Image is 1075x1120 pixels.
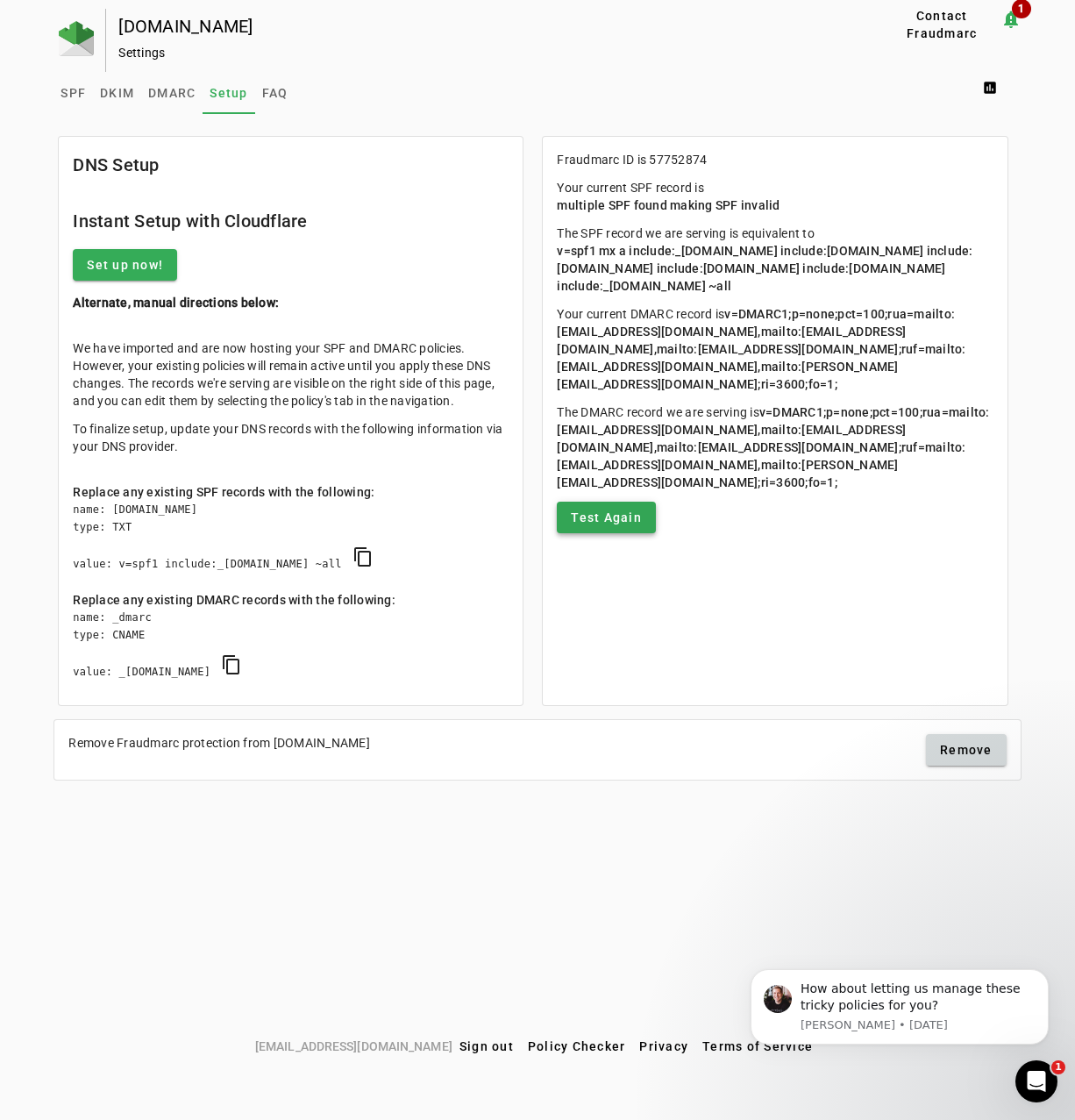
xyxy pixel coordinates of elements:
p: We have imported and are now hosting your SPF and DMARC policies. However, your existing policies... [73,339,509,410]
div: Remove Fraudmarc protection from [DOMAIN_NAME] [68,734,370,752]
span: [EMAIL_ADDRESS][DOMAIN_NAME] [255,1037,452,1056]
button: Privacy [632,1031,695,1062]
mat-icon: notification_important [1000,9,1022,30]
span: v=DMARC1;p=none;pct=100;rua=mailto:[EMAIL_ADDRESS][DOMAIN_NAME],mailto:[EMAIL_ADDRESS][DOMAIN_NAM... [557,405,989,489]
div: name: [DOMAIN_NAME] type: TXT value: v=spf1 include:_[DOMAIN_NAME] ~all [73,501,509,591]
span: Sign out [459,1039,514,1053]
span: v=DMARC1;p=none;pct=100;rua=mailto:[EMAIL_ADDRESS][DOMAIN_NAME],mailto:[EMAIL_ADDRESS][DOMAIN_NAM... [557,307,965,391]
span: Terms of Service [702,1039,813,1053]
span: Remove [940,741,993,759]
p: The DMARC record we are serving is [557,403,993,491]
div: [DOMAIN_NAME] [118,18,828,35]
span: Set up now! [87,256,163,274]
button: Contact Fraudmarc [884,9,1000,40]
p: Your current DMARC record is [557,305,993,393]
span: FAQ [262,87,288,99]
span: SPF [61,87,86,99]
iframe: Intercom live chat [1015,1060,1057,1102]
button: Set up now! [73,249,177,281]
button: Terms of Service [695,1031,820,1062]
mat-card-title: DNS Setup [73,151,159,179]
p: Your current SPF record is [557,179,993,214]
iframe: Intercom notifications message [724,943,1075,1073]
span: v=spf1 mx a include:_[DOMAIN_NAME] include:[DOMAIN_NAME] include:[DOMAIN_NAME] include:[DOMAIN_NA... [557,244,972,293]
h2: Instant Setup with Cloudflare [73,207,509,235]
span: Contact Fraudmarc [891,7,993,42]
button: copy DMARC [210,644,253,686]
div: Settings [118,44,828,61]
button: Policy Checker [521,1031,633,1062]
b: Alternate, manual directions below: [73,296,279,310]
a: DKIM [93,72,141,114]
span: Test Again [571,509,642,526]
p: The SPF record we are serving is equivalent to [557,225,993,295]
div: Replace any existing SPF records with the following: [73,483,509,501]
div: Replace any existing DMARC records with the following: [73,591,509,609]
span: DKIM [100,87,134,99]
button: copy SPF [342,536,384,578]
a: Setup [203,72,254,114]
span: Policy Checker [528,1039,626,1053]
p: Fraudmarc ID is 57752874 [557,151,993,168]
span: multiple SPF found making SPF invalid [557,198,780,212]
span: Privacy [639,1039,688,1053]
a: DMARC [141,72,203,114]
button: Remove [926,734,1007,766]
span: 1 [1051,1060,1065,1074]
img: Fraudmarc Logo [59,21,94,56]
a: SPF [53,72,93,114]
p: To finalize setup, update your DNS records with the following information via your DNS provider. [73,420,509,455]
span: Setup [210,87,247,99]
button: Sign out [452,1031,521,1062]
div: name: _dmarc type: CNAME value: _[DOMAIN_NAME] [73,609,509,699]
span: DMARC [148,87,196,99]
button: Test Again [557,502,656,533]
a: FAQ [255,72,295,114]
